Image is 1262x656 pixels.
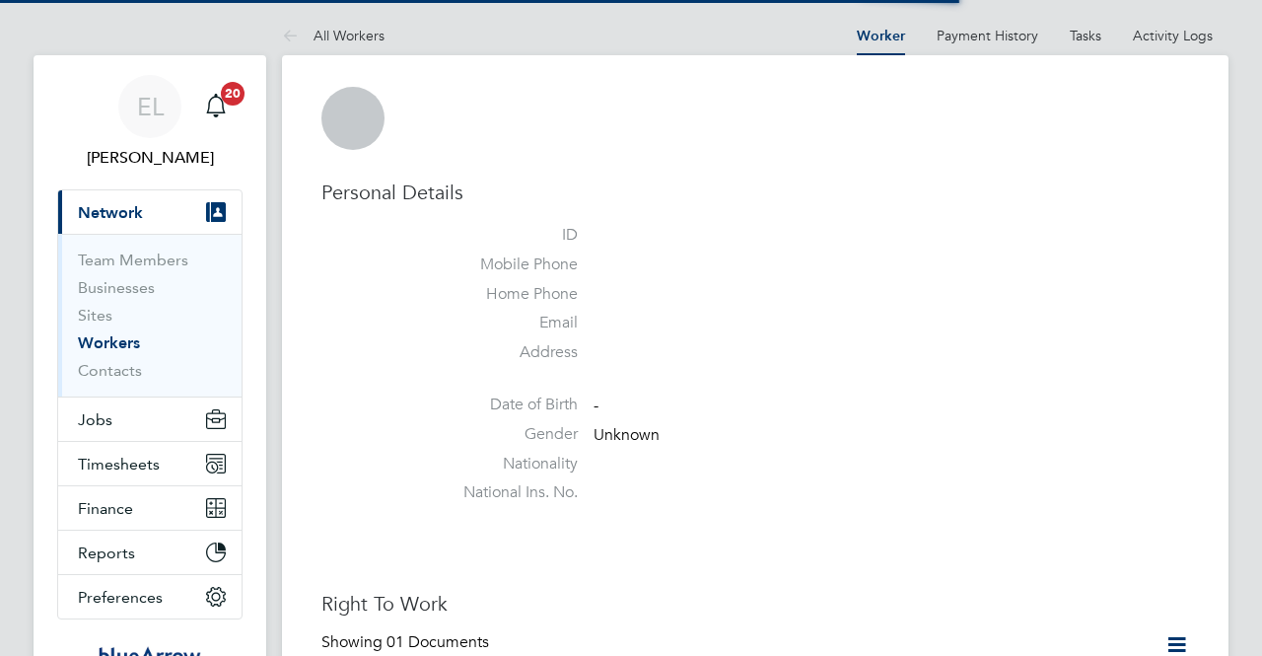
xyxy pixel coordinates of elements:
button: Network [58,190,242,234]
a: Activity Logs [1133,27,1213,44]
label: Date of Birth [440,395,578,415]
a: Workers [78,333,140,352]
a: EL[PERSON_NAME] [57,75,243,170]
a: All Workers [282,27,385,44]
a: Businesses [78,278,155,297]
label: Mobile Phone [440,255,578,275]
span: Reports [78,544,135,562]
span: Finance [78,499,133,518]
label: ID [440,225,578,246]
button: Preferences [58,575,242,619]
span: EL [137,94,164,119]
label: Nationality [440,454,578,474]
button: Finance [58,486,242,530]
h3: Personal Details [321,180,1189,205]
span: 20 [221,82,245,106]
div: Showing [321,632,493,653]
span: Unknown [594,425,660,445]
a: Sites [78,306,112,325]
label: Gender [440,424,578,445]
label: Email [440,313,578,333]
a: Team Members [78,251,188,269]
a: Payment History [937,27,1038,44]
span: Eric Lai [57,146,243,170]
a: Worker [857,28,905,44]
button: Jobs [58,398,242,441]
span: 01 Documents [386,632,489,652]
span: Timesheets [78,455,160,474]
button: Timesheets [58,442,242,485]
label: Home Phone [440,284,578,305]
span: Jobs [78,410,112,429]
a: Contacts [78,361,142,380]
span: Preferences [78,588,163,607]
a: 20 [196,75,236,138]
label: Address [440,342,578,363]
button: Reports [58,531,242,574]
div: Network [58,234,242,397]
a: Tasks [1070,27,1101,44]
span: - [594,396,598,415]
label: National Ins. No. [440,482,578,503]
span: Network [78,203,143,222]
h3: Right To Work [321,591,1189,617]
